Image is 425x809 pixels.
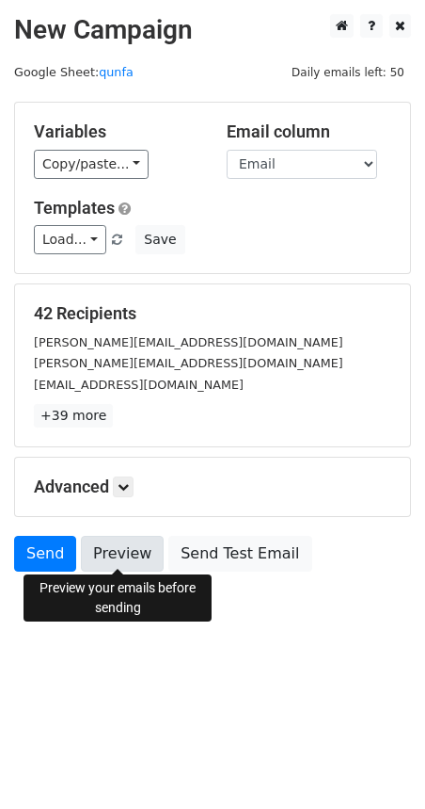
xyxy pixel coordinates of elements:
[34,198,115,218] a: Templates
[285,62,411,83] span: Daily emails left: 50
[331,719,425,809] div: 聊天小组件
[14,14,411,46] h2: New Campaign
[285,65,411,79] a: Daily emails left: 50
[34,356,343,370] small: [PERSON_NAME][EMAIL_ADDRESS][DOMAIN_NAME]
[34,150,149,179] a: Copy/paste...
[34,225,106,254] a: Load...
[14,65,134,79] small: Google Sheet:
[24,574,212,622] div: Preview your emails before sending
[14,536,76,572] a: Send
[34,404,113,428] a: +39 more
[34,303,391,324] h5: 42 Recipients
[135,225,184,254] button: Save
[99,65,134,79] a: qunfa
[34,477,391,497] h5: Advanced
[331,719,425,809] iframe: Chat Widget
[227,121,391,142] h5: Email column
[34,335,343,349] small: [PERSON_NAME][EMAIL_ADDRESS][DOMAIN_NAME]
[34,378,244,392] small: [EMAIL_ADDRESS][DOMAIN_NAME]
[168,536,311,572] a: Send Test Email
[34,121,198,142] h5: Variables
[81,536,164,572] a: Preview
